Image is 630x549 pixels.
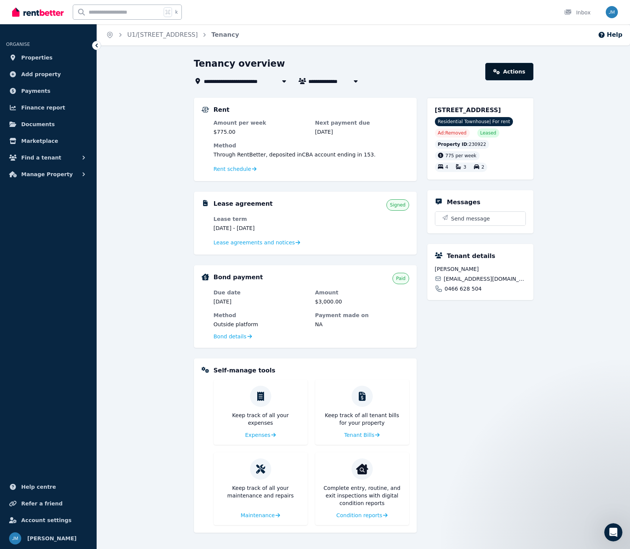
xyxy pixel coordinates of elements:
[344,431,380,439] a: Tenant Bills
[6,117,91,132] a: Documents
[27,534,77,543] span: [PERSON_NAME]
[214,333,247,340] span: Bond details
[214,142,409,149] dt: Method
[245,431,276,439] a: Expenses
[21,499,63,508] span: Refer a friend
[214,311,308,319] dt: Method
[444,275,525,283] span: [EMAIL_ADDRESS][DOMAIN_NAME]
[140,471,160,486] span: smiley reaction
[447,198,480,207] h5: Messages
[604,523,622,541] iframe: Intercom live chat
[214,333,252,340] a: Bond details
[214,215,308,223] dt: Lease term
[336,511,388,519] a: Condition reports
[6,513,91,528] a: Account settings
[220,484,302,499] p: Keep track of all your maintenance and repairs
[214,119,308,127] dt: Amount per week
[6,479,91,494] a: Help centre
[214,199,273,208] h5: Lease agreement
[175,9,178,15] span: k
[21,516,72,525] span: Account settings
[6,50,91,65] a: Properties
[315,119,409,127] dt: Next payment due
[6,42,30,47] span: ORGANISE
[214,239,300,246] a: Lease agreements and notices
[446,165,449,170] span: 4
[435,212,525,225] button: Send message
[21,120,55,129] span: Documents
[321,484,403,507] p: Complete entry, routine, and exit inspections with digital condition reports
[21,53,53,62] span: Properties
[390,202,405,208] span: Signed
[214,165,251,173] span: Rent schedule
[202,107,209,113] img: Rental Payments
[202,274,209,280] img: Bond Details
[438,130,467,136] span: Ad: Removed
[214,239,295,246] span: Lease agreements and notices
[564,9,591,16] div: Inbox
[21,70,61,79] span: Add property
[21,103,65,112] span: Finance report
[356,463,368,475] img: Condition reports
[435,140,489,149] div: : 230922
[214,273,263,282] h5: Bond payment
[241,511,275,519] span: Maintenance
[214,289,308,296] dt: Due date
[101,471,120,486] span: disappointed reaction
[228,3,242,17] button: Collapse window
[21,136,58,145] span: Marketplace
[9,532,21,544] img: Jay Majithia
[485,63,533,80] a: Actions
[21,153,61,162] span: Find a tenant
[606,6,618,18] img: Jay Majithia
[480,130,496,136] span: Leased
[242,3,256,17] div: Close
[344,431,375,439] span: Tenant Bills
[105,471,116,486] span: 😞
[336,511,382,519] span: Condition reports
[315,298,409,305] dd: $3,000.00
[438,141,467,147] span: Property ID
[220,411,302,427] p: Keep track of all your expenses
[435,117,513,126] span: Residential Townhouse | For rent
[446,153,477,158] span: 775 per week
[396,275,405,282] span: Paid
[6,496,91,511] a: Refer a friend
[144,471,155,486] span: 😃
[321,411,403,427] p: Keep track of all tenant bills for your property
[5,3,19,17] button: go back
[214,128,308,136] dd: $775.00
[12,6,64,18] img: RentBetter
[125,471,136,486] span: 😐
[214,152,376,158] span: Through RentBetter , deposited in CBA account ending in 153 .
[214,165,257,173] a: Rent schedule
[194,58,285,70] h1: Tenancy overview
[245,431,270,439] span: Expenses
[6,167,91,182] button: Manage Property
[447,252,496,261] h5: Tenant details
[241,511,280,519] a: Maintenance
[120,471,140,486] span: neutral face reaction
[211,31,239,38] a: Tenancy
[315,311,409,319] dt: Payment made on
[451,215,490,222] span: Send message
[445,285,482,292] span: 0466 628 504
[21,170,73,179] span: Manage Property
[435,106,501,114] span: [STREET_ADDRESS]
[97,24,248,45] nav: Breadcrumb
[214,366,275,375] h5: Self-manage tools
[127,31,198,38] a: U1/[STREET_ADDRESS]
[214,321,308,328] dd: Outside platform
[100,495,161,501] a: Open in help center
[9,463,252,471] div: Did this answer your question?
[214,298,308,305] dd: [DATE]
[315,128,409,136] dd: [DATE]
[6,67,91,82] a: Add property
[214,224,308,232] dd: [DATE] - [DATE]
[463,165,466,170] span: 3
[21,86,50,95] span: Payments
[6,83,91,99] a: Payments
[6,100,91,115] a: Finance report
[6,133,91,149] a: Marketplace
[6,150,91,165] button: Find a tenant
